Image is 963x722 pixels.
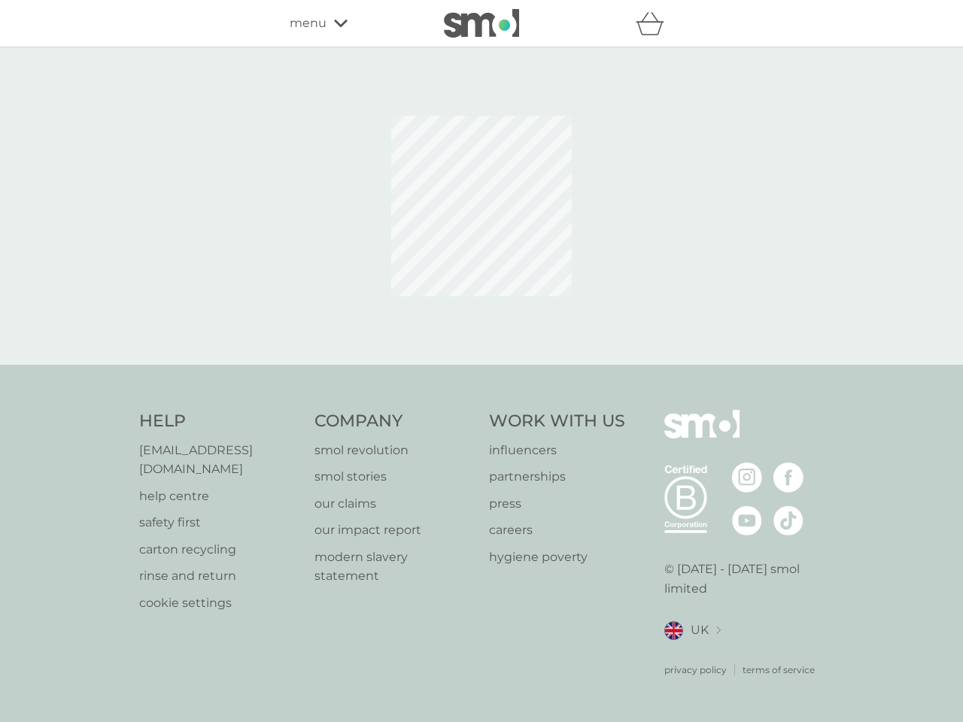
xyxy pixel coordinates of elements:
a: terms of service [743,663,815,677]
a: our claims [314,494,475,514]
span: UK [691,620,709,640]
a: help centre [139,487,299,506]
a: safety first [139,513,299,532]
a: carton recycling [139,540,299,560]
a: smol revolution [314,441,475,460]
a: privacy policy [664,663,727,677]
a: smol stories [314,467,475,487]
a: press [489,494,625,514]
a: cookie settings [139,593,299,613]
a: modern slavery statement [314,548,475,586]
a: partnerships [489,467,625,487]
a: hygiene poverty [489,548,625,567]
span: menu [290,14,327,33]
img: select a new location [716,626,721,635]
h4: Work With Us [489,410,625,433]
a: influencers [489,441,625,460]
img: visit the smol Youtube page [732,505,762,535]
a: our impact report [314,520,475,540]
img: visit the smol Tiktok page [773,505,804,535]
img: smol [444,9,519,38]
div: basket [636,8,673,38]
h4: Company [314,410,475,433]
p: © [DATE] - [DATE] smol limited [664,560,825,598]
h4: Help [139,410,299,433]
img: smol [664,410,740,461]
a: rinse and return [139,566,299,586]
img: UK flag [664,621,683,640]
a: careers [489,520,625,540]
a: [EMAIL_ADDRESS][DOMAIN_NAME] [139,441,299,479]
img: visit the smol Facebook page [773,463,804,493]
img: visit the smol Instagram page [732,463,762,493]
